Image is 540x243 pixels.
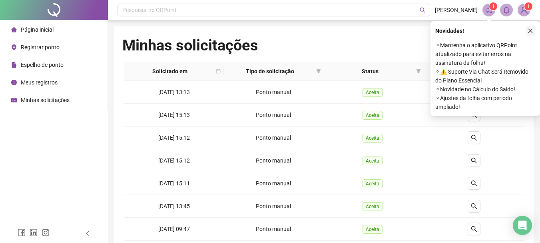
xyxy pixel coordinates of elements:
span: ⚬ ⚠️ Suporte Via Chat Será Removido do Plano Essencial [435,67,535,85]
span: ⚬ Novidade no Cálculo do Saldo! [435,85,535,94]
span: search [471,157,477,164]
span: [DATE] 13:45 [158,203,190,209]
span: home [11,27,17,32]
span: Aceita [363,134,383,143]
span: Status [327,67,413,76]
span: Aceita [363,202,383,211]
span: close [528,28,533,34]
th: Detalhes [424,62,524,81]
span: Tipo de solicitação [227,67,313,76]
span: search [471,135,477,141]
div: Open Intercom Messenger [513,216,532,235]
span: facebook [18,229,26,237]
span: Aceita [363,157,383,165]
span: filter [416,69,421,74]
span: Ponto manual [256,180,291,187]
span: calendar [216,69,221,74]
span: [DATE] 15:12 [158,135,190,141]
sup: 1 [489,2,497,10]
span: Ponto manual [256,226,291,232]
span: Aceita [363,88,383,97]
span: filter [414,65,422,77]
span: ⚬ Ajustes da folha com período ampliado! [435,94,535,111]
span: [DATE] 15:13 [158,112,190,118]
span: Ponto manual [256,112,291,118]
span: Ponto manual [256,135,291,141]
span: 1 [527,4,530,9]
span: [DATE] 13:13 [158,89,190,95]
span: [DATE] 09:47 [158,226,190,232]
span: ⚬ Mantenha o aplicativo QRPoint atualizado para evitar erros na assinatura da folha! [435,41,535,67]
span: clock-circle [11,80,17,85]
img: 84006 [518,4,530,16]
span: Ponto manual [256,157,291,164]
span: file [11,62,17,68]
span: Novidades ! [435,26,464,35]
span: notification [485,6,492,14]
span: Aceita [363,179,383,188]
span: Ponto manual [256,203,291,209]
h1: Minhas solicitações [122,36,258,54]
span: filter [316,69,321,74]
span: 1 [492,4,495,9]
span: left [85,231,90,236]
span: Ponto manual [256,89,291,95]
span: bell [503,6,510,14]
span: search [471,226,477,232]
span: Registrar ponto [21,44,60,50]
span: Solicitado em [127,67,213,76]
span: calendar [214,65,222,77]
span: environment [11,44,17,50]
sup: Atualize o seu contato no menu Meus Dados [524,2,532,10]
span: Meus registros [21,79,58,86]
span: linkedin [30,229,38,237]
span: Aceita [363,111,383,120]
span: search [471,203,477,209]
span: instagram [42,229,50,237]
span: Espelho de ponto [21,62,64,68]
span: [PERSON_NAME] [435,6,478,14]
span: Minhas solicitações [21,97,70,103]
span: search [471,180,477,187]
span: search [420,7,426,13]
span: [DATE] 15:11 [158,180,190,187]
span: Aceita [363,225,383,234]
span: [DATE] 15:12 [158,157,190,164]
span: Página inicial [21,26,54,33]
span: schedule [11,97,17,103]
span: filter [315,65,323,77]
